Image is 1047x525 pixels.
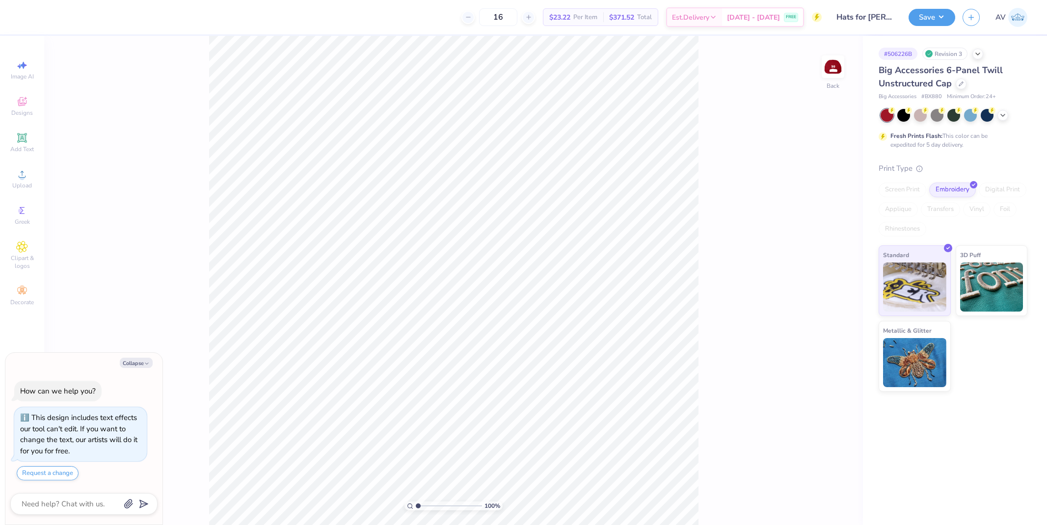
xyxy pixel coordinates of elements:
[883,250,909,260] span: Standard
[883,262,946,312] img: Standard
[672,12,709,23] span: Est. Delivery
[829,7,901,27] input: Untitled Design
[929,183,976,197] div: Embroidery
[890,131,1011,149] div: This color can be expedited for 5 day delivery.
[573,12,597,23] span: Per Item
[879,183,926,197] div: Screen Print
[484,501,500,510] span: 100 %
[479,8,517,26] input: – –
[995,8,1027,27] a: AV
[947,93,996,101] span: Minimum Order: 24 +
[960,250,981,260] span: 3D Puff
[120,358,153,368] button: Collapse
[879,202,918,217] div: Applique
[921,202,960,217] div: Transfers
[10,298,34,306] span: Decorate
[922,48,967,60] div: Revision 3
[879,48,917,60] div: # 506226B
[890,132,942,140] strong: Fresh Prints Flash:
[786,14,796,21] span: FREE
[20,386,96,396] div: How can we help you?
[921,93,942,101] span: # BX880
[549,12,570,23] span: $23.22
[823,57,843,77] img: Back
[879,64,1003,89] span: Big Accessories 6-Panel Twill Unstructured Cap
[879,93,916,101] span: Big Accessories
[11,109,33,117] span: Designs
[879,222,926,236] div: Rhinestones
[883,338,946,387] img: Metallic & Glitter
[883,325,932,336] span: Metallic & Glitter
[5,254,39,270] span: Clipart & logos
[17,466,79,480] button: Request a change
[963,202,991,217] div: Vinyl
[11,73,34,80] span: Image AI
[979,183,1026,197] div: Digital Print
[879,163,1027,174] div: Print Type
[10,145,34,153] span: Add Text
[15,218,30,226] span: Greek
[993,202,1017,217] div: Foil
[727,12,780,23] span: [DATE] - [DATE]
[995,12,1006,23] span: AV
[909,9,955,26] button: Save
[1008,8,1027,27] img: Aargy Velasco
[637,12,652,23] span: Total
[960,262,1023,312] img: 3D Puff
[12,182,32,189] span: Upload
[20,413,137,456] div: This design includes text effects our tool can't edit. If you want to change the text, our artist...
[609,12,634,23] span: $371.52
[827,81,839,90] div: Back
